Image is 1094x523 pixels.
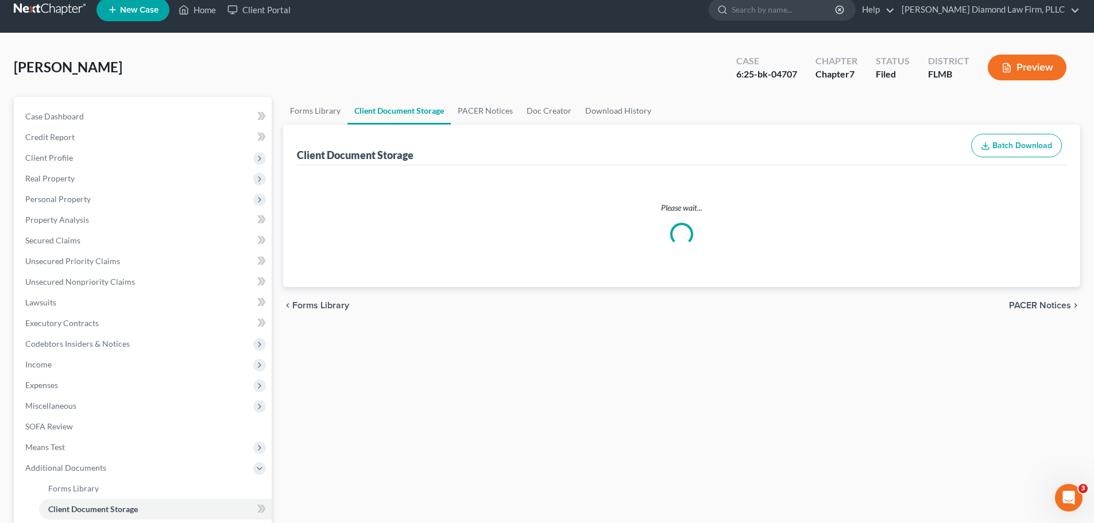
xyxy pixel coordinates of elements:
div: 6:25-bk-04707 [736,68,797,81]
div: Filed [876,68,910,81]
a: Case Dashboard [16,106,272,127]
a: Forms Library [283,97,347,125]
a: Unsecured Priority Claims [16,251,272,272]
span: Forms Library [48,483,99,493]
span: Unsecured Nonpriority Claims [25,277,135,286]
div: Status [876,55,910,68]
a: Executory Contracts [16,313,272,334]
span: Means Test [25,442,65,452]
a: SOFA Review [16,416,272,437]
span: Expenses [25,380,58,390]
div: FLMB [928,68,969,81]
span: 7 [849,68,855,79]
a: Forms Library [39,478,272,499]
span: Income [25,359,52,369]
div: District [928,55,969,68]
button: chevron_left Forms Library [283,301,349,310]
span: Forms Library [292,301,349,310]
span: 3 [1078,484,1088,493]
span: Lawsuits [25,297,56,307]
a: Download History [578,97,658,125]
button: Preview [988,55,1066,80]
span: [PERSON_NAME] [14,59,122,75]
span: PACER Notices [1009,301,1071,310]
span: Personal Property [25,194,91,204]
span: Credit Report [25,132,75,142]
div: Client Document Storage [297,148,413,162]
span: Batch Download [992,141,1052,150]
span: Client Document Storage [48,504,138,514]
div: Chapter [815,55,857,68]
span: Additional Documents [25,463,106,472]
button: PACER Notices chevron_right [1009,301,1080,310]
a: PACER Notices [451,97,520,125]
div: Chapter [815,68,857,81]
span: Executory Contracts [25,318,99,328]
span: Secured Claims [25,235,80,245]
a: Lawsuits [16,292,272,313]
span: Case Dashboard [25,111,84,121]
a: Secured Claims [16,230,272,251]
span: Unsecured Priority Claims [25,256,120,266]
p: Please wait... [299,202,1064,214]
a: Client Document Storage [347,97,451,125]
iframe: Intercom live chat [1055,484,1083,512]
div: Case [736,55,797,68]
button: Batch Download [971,134,1062,158]
span: Client Profile [25,153,73,162]
a: Client Document Storage [39,499,272,520]
a: Unsecured Nonpriority Claims [16,272,272,292]
i: chevron_left [283,301,292,310]
span: Codebtors Insiders & Notices [25,339,130,348]
i: chevron_right [1071,301,1080,310]
a: Doc Creator [520,97,578,125]
span: Real Property [25,173,75,183]
span: Property Analysis [25,215,89,224]
span: New Case [120,6,159,14]
span: SOFA Review [25,421,73,431]
span: Miscellaneous [25,401,76,410]
a: Credit Report [16,127,272,148]
a: Property Analysis [16,210,272,230]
